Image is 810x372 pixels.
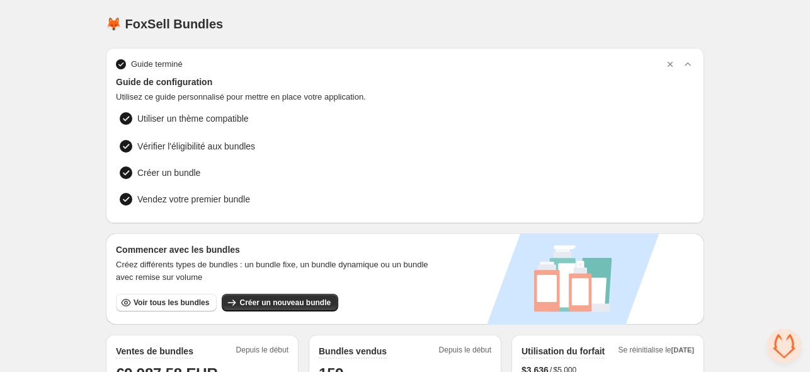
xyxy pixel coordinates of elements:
[222,294,338,311] button: Créer un nouveau bundle
[671,346,694,354] span: [DATE]
[116,91,694,103] span: Utilisez ce guide personnalisé pour mettre en place votre application.
[767,329,801,363] div: Ouvrir le chat
[116,294,217,311] button: Voir tous les bundles
[239,298,331,308] span: Créer un nouveau bundle
[106,16,223,32] h1: 🦊 FoxSell Bundles
[134,298,209,308] span: Voir tous les bundles
[116,345,193,357] h2: Ventes de bundles
[522,345,605,357] h2: Utilisation du forfait
[137,112,690,125] span: Utiliser un thème compatible
[116,259,444,284] span: Créez différents types de bundles : un bundle fixe, un bundle dynamique ou un bundle avec remise ...
[137,166,200,179] span: Créer un bundle
[236,345,288,359] span: Depuis le début
[137,193,250,206] span: Vendez votre premier bundle
[137,140,255,153] span: Vérifier l'éligibilité aux bundles
[131,58,183,71] span: Guide terminé
[618,345,694,359] span: Se réinitialise le
[116,243,444,256] h3: Commencer avec les bundles
[439,345,491,359] span: Depuis le début
[116,76,694,88] span: Guide de configuration
[319,345,387,357] h2: Bundles vendus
